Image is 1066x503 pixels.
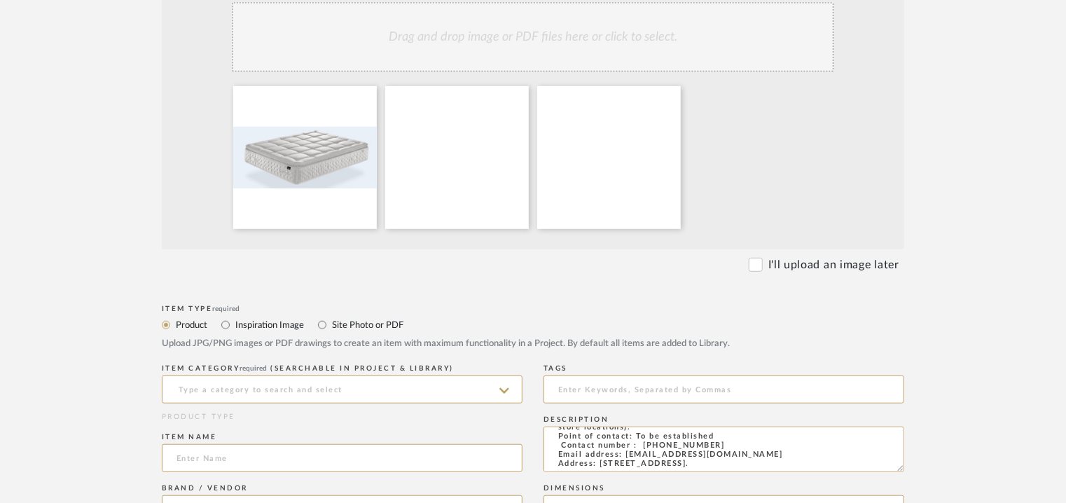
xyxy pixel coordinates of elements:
[162,433,522,441] div: Item name
[544,415,904,424] div: Description
[213,305,240,312] span: required
[768,256,899,273] label: I'll upload an image later
[240,365,268,372] span: required
[162,484,522,492] div: Brand / Vendor
[162,316,904,333] mat-radio-group: Select item type
[162,444,522,472] input: Enter Name
[331,317,403,333] label: Site Photo or PDF
[162,375,522,404] input: Type a category to search and select
[271,365,455,372] span: (Searchable in Project & Library)
[544,364,904,373] div: Tags
[162,337,904,351] div: Upload JPG/PNG images or PDF drawings to create an item with maximum functionality in a Project. ...
[234,317,304,333] label: Inspiration Image
[174,317,207,333] label: Product
[162,412,522,422] div: PRODUCT TYPE
[162,364,522,373] div: ITEM CATEGORY
[544,484,904,492] div: Dimensions
[162,305,904,313] div: Item Type
[544,375,904,404] input: Enter Keywords, Separated by Commas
